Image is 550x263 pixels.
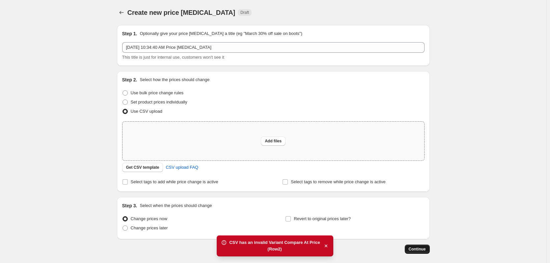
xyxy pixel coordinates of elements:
input: 30% off holiday sale [122,42,425,53]
h2: Step 2. [122,76,137,83]
span: This title is just for internal use, customers won't see it [122,55,224,60]
div: (Row 2 ) [229,246,320,252]
span: Change prices later [131,225,168,230]
span: Get CSV template [126,165,159,170]
span: Change prices now [131,216,167,221]
button: Get CSV template [122,163,163,172]
span: Set product prices individually [131,100,187,104]
a: CSV upload FAQ [162,162,202,173]
span: CSV upload FAQ [166,164,198,171]
span: Add files [265,138,282,144]
span: Use bulk price change rules [131,90,183,95]
span: Draft [240,10,249,15]
button: Add files [261,136,286,146]
p: Select how the prices should change [140,76,209,83]
div: CSV has an invalid Variant Compare At Price [229,239,320,246]
h2: Step 1. [122,30,137,37]
span: Revert to original prices later? [294,216,351,221]
h2: Step 3. [122,202,137,209]
span: Create new price [MEDICAL_DATA] [127,9,235,16]
span: Continue [409,247,426,252]
p: Optionally give your price [MEDICAL_DATA] a title (eg "March 30% off sale on boots") [140,30,302,37]
span: Select tags to remove while price change is active [291,179,386,184]
p: Select when the prices should change [140,202,212,209]
button: Price change jobs [117,8,126,17]
span: Select tags to add while price change is active [131,179,218,184]
button: Continue [405,245,430,254]
span: Use CSV upload [131,109,162,114]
